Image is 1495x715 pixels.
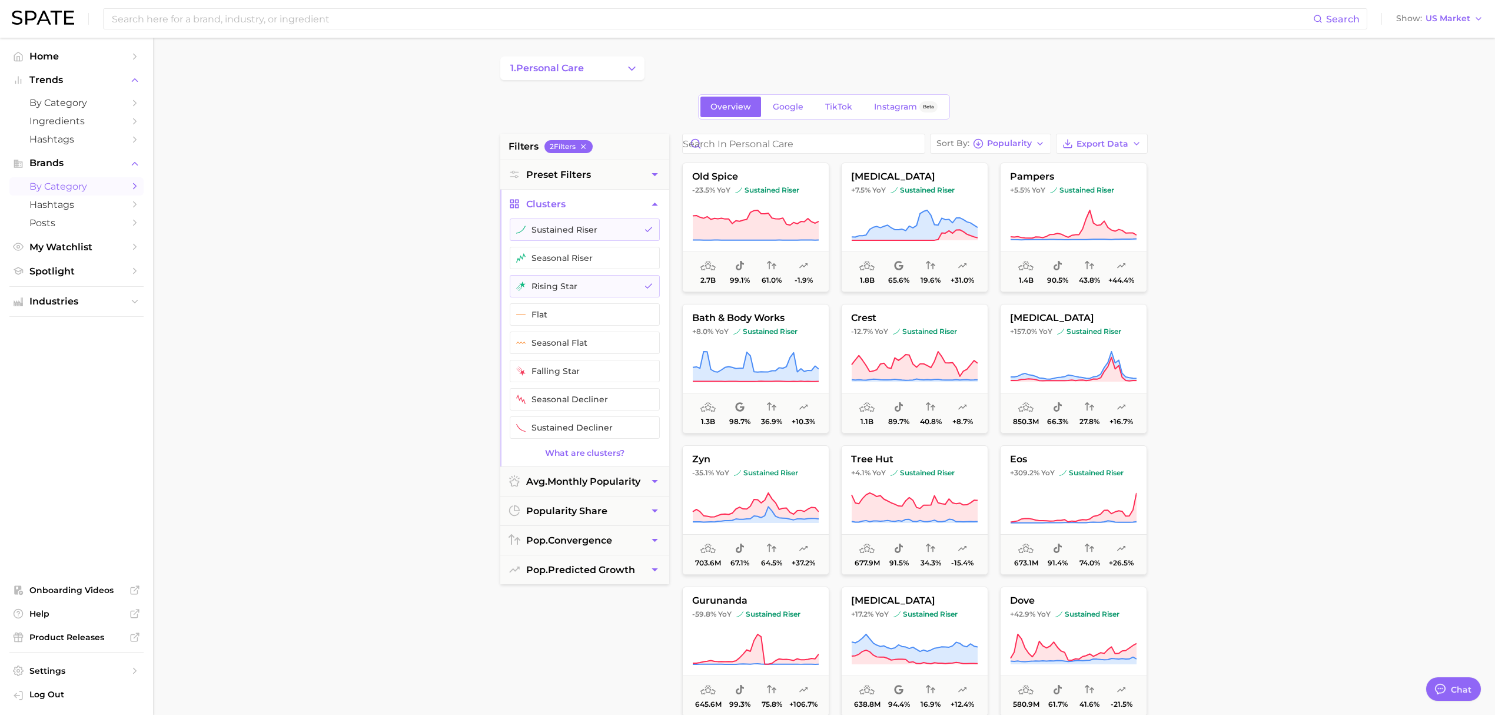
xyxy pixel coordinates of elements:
[799,683,808,697] span: popularity predicted growth: Likely
[1326,14,1360,25] span: Search
[872,186,886,195] span: YoY
[733,327,798,336] span: sustained riser
[29,181,124,192] span: by Category
[510,63,584,74] span: 1. personal care
[516,366,526,376] img: falling star
[12,11,74,25] img: SPATE
[683,454,829,465] span: zyn
[1117,400,1126,415] span: popularity predicted growth: Uncertain
[500,448,669,458] a: What are clusters?
[716,468,729,478] span: YoY
[842,313,988,323] span: crest
[516,338,526,347] img: seasonal flat
[29,115,124,127] span: Ingredients
[715,327,729,336] span: YoY
[717,186,730,195] span: YoY
[1001,595,1147,606] span: dove
[767,259,776,273] span: popularity convergence: High Convergence
[893,611,901,618] img: sustained riser
[29,75,124,85] span: Trends
[9,662,144,680] a: Settings
[1108,276,1134,284] span: +44.4%
[735,683,745,697] span: popularity share: TikTok
[510,332,660,354] button: seasonal flat
[510,247,660,269] button: seasonal riser
[921,700,941,709] span: 16.9%
[111,9,1313,29] input: Search here for a brand, industry, or ingredient
[1047,418,1068,426] span: 66.3%
[735,542,745,556] span: popularity share: TikTok
[700,542,716,556] span: average monthly popularity: Very High Popularity
[526,505,607,517] span: popularity share
[692,468,714,477] span: -35.1%
[842,454,988,465] span: tree hut
[1010,327,1037,336] span: +157.0%
[9,293,144,310] button: Industries
[1109,559,1134,567] span: +26.5%
[729,418,750,426] span: 98.7%
[841,445,988,575] button: tree hut+4.1% YoYsustained risersustained riser677.9m91.5%34.3%-15.4%
[1041,468,1055,478] span: YoY
[875,327,888,336] span: YoY
[792,418,815,426] span: +10.3%
[842,171,988,182] span: [MEDICAL_DATA]
[516,423,526,432] img: sustained decliner
[958,400,967,415] span: popularity predicted growth: Uncertain
[872,468,886,478] span: YoY
[526,476,547,487] abbr: average
[958,683,967,697] span: popularity predicted growth: Likely
[1053,683,1062,697] span: popularity share: TikTok
[683,171,829,182] span: old spice
[1000,163,1147,292] button: pampers+5.5% YoYsustained risersustained riser1.4b90.5%43.8%+44.4%
[1055,610,1119,619] span: sustained riser
[9,112,144,130] a: Ingredients
[682,304,829,433] button: bath & body works+8.0% YoYsustained risersustained riser1.3b98.7%36.9%+10.3%
[730,276,750,284] span: 99.1%
[1010,468,1039,477] span: +309.2%
[9,154,144,172] button: Brands
[1001,313,1147,323] span: [MEDICAL_DATA]
[875,610,889,619] span: YoY
[1117,683,1126,697] span: popularity predicted growth: Very Unlikely
[1059,468,1124,478] span: sustained riser
[734,468,798,478] span: sustained riser
[682,163,829,292] button: old spice-23.5% YoYsustained risersustained riser2.7b99.1%61.0%-1.9%
[888,418,909,426] span: 89.7%
[736,611,743,618] img: sustained riser
[889,559,909,567] span: 91.5%
[987,140,1032,147] span: Popularity
[700,276,716,284] span: 2.7b
[29,666,124,676] span: Settings
[510,360,660,382] button: falling star
[1053,259,1062,273] span: popularity share: TikTok
[1000,304,1147,433] button: [MEDICAL_DATA]+157.0% YoYsustained risersustained riser850.3m66.3%27.8%+16.7%
[893,328,900,335] img: sustained riser
[692,610,716,618] span: -59.8%
[1079,559,1100,567] span: 74.0%
[799,259,808,273] span: popularity predicted growth: Very Unlikely
[773,102,803,112] span: Google
[1013,418,1039,426] span: 850.3m
[761,559,782,567] span: 64.5%
[894,400,903,415] span: popularity share: TikTok
[851,610,873,618] span: +17.2%
[509,140,539,154] span: filters
[695,700,722,709] span: 645.6m
[923,102,934,112] span: Beta
[799,542,808,556] span: popularity predicted growth: Likely
[29,689,134,700] span: Log Out
[792,559,815,567] span: +37.2%
[1057,327,1121,336] span: sustained riser
[894,542,903,556] span: popularity share: TikTok
[734,469,741,476] img: sustained riser
[29,134,124,145] span: Hashtags
[9,130,144,148] a: Hashtags
[526,198,566,210] span: Clusters
[891,187,898,194] img: sustained riser
[736,610,800,619] span: sustained riser
[500,526,669,555] button: pop.convergence
[9,262,144,280] a: Spotlight
[526,564,548,575] abbr: popularity index
[921,559,941,567] span: 34.3%
[29,199,124,210] span: Hashtags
